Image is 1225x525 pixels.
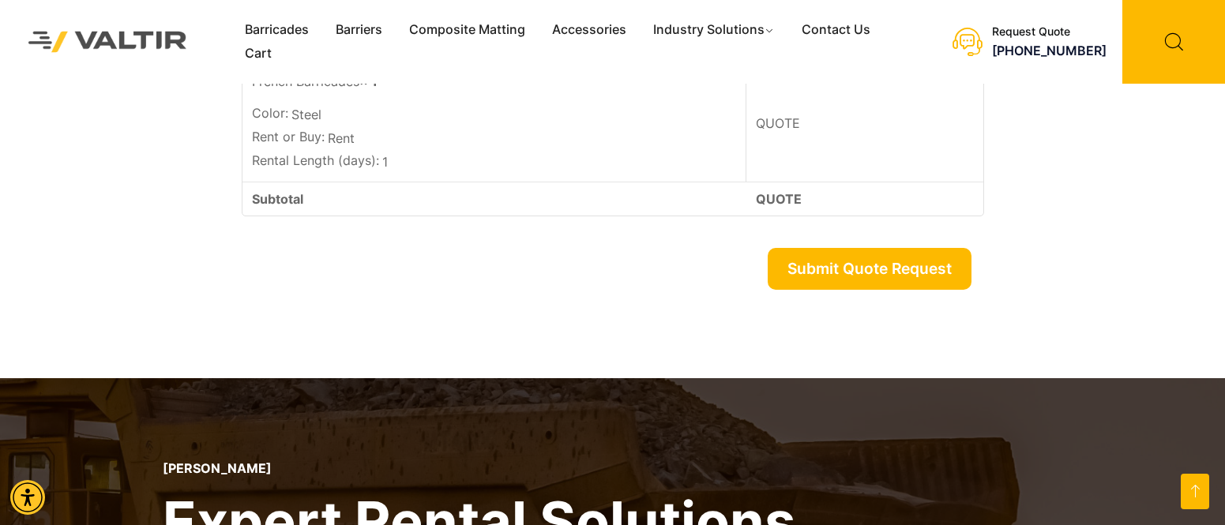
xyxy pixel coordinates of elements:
dt: Rental Length (days): [252,151,379,170]
a: Accessories [539,18,640,42]
a: Open this option [1181,474,1209,509]
a: Industry Solutions [640,18,789,42]
td: French Barricades [242,65,747,182]
dt: Rent or Buy: [252,127,325,146]
td: QUOTE [746,65,983,182]
a: Composite Matting [396,18,539,42]
button: Submit Quote Request [768,248,971,290]
div: Request Quote [992,25,1107,39]
a: Cart [231,42,285,66]
dt: Color: [252,103,288,122]
img: Valtir Rentals [12,15,204,69]
td: QUOTE [746,182,983,216]
a: Barricades [231,18,322,42]
p: Rent [252,127,737,151]
a: Contact Us [788,18,884,42]
a: Barriers [322,18,396,42]
th: Subtotal [242,182,747,216]
p: 1 [252,151,737,174]
a: call (888) 496-3625 [992,43,1107,58]
p: [PERSON_NAME] [163,461,795,476]
div: Accessibility Menu [10,480,45,515]
p: Steel [252,103,737,127]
